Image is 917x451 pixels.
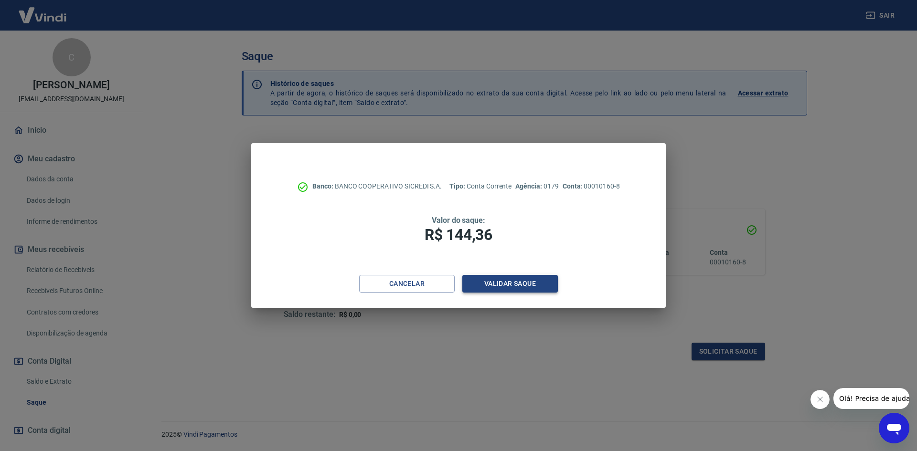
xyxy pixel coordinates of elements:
[425,226,492,244] span: R$ 144,36
[312,182,335,190] span: Banco:
[515,181,558,191] p: 0179
[833,388,909,409] iframe: Mensagem da empresa
[449,181,512,191] p: Conta Corrente
[312,181,442,191] p: BANCO COOPERATIVO SICREDI S.A.
[432,216,485,225] span: Valor do saque:
[6,7,80,14] span: Olá! Precisa de ajuda?
[515,182,544,190] span: Agência:
[359,275,455,293] button: Cancelar
[563,182,584,190] span: Conta:
[449,182,467,190] span: Tipo:
[462,275,558,293] button: Validar saque
[563,181,620,191] p: 00010160-8
[879,413,909,443] iframe: Botão para abrir a janela de mensagens
[810,390,830,409] iframe: Fechar mensagem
